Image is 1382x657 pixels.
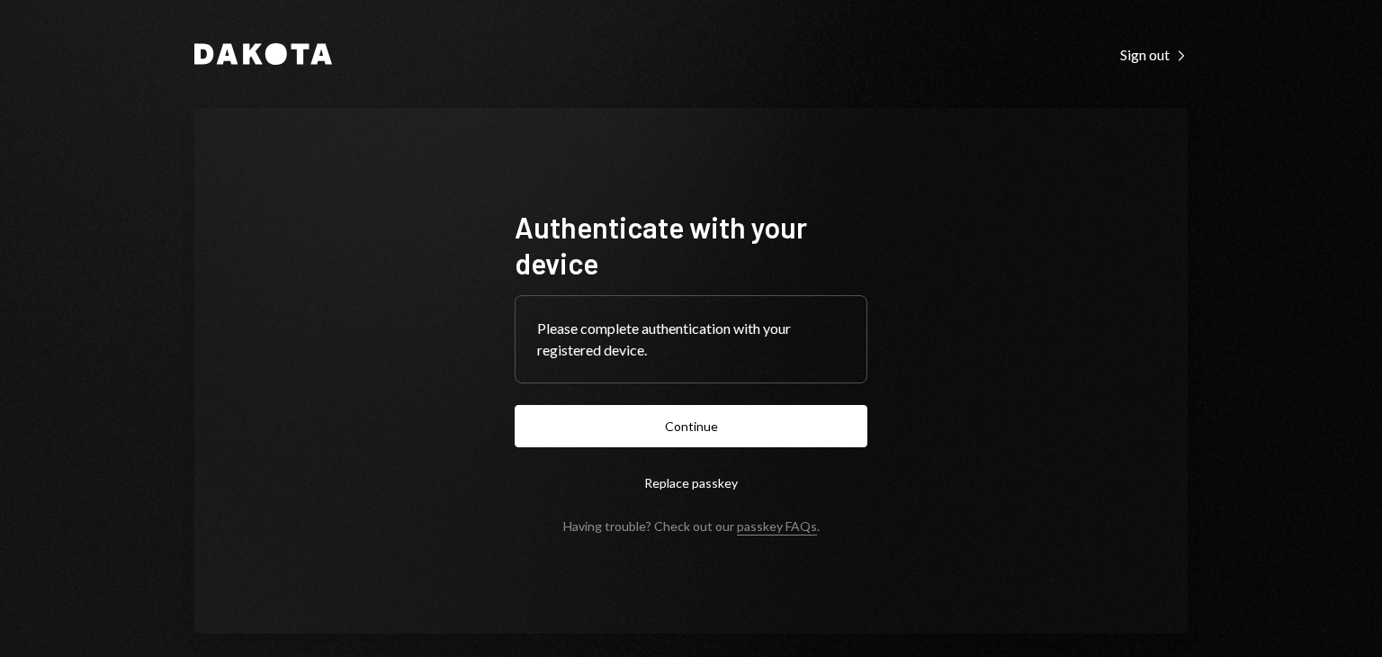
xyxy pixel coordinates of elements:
[515,209,867,281] h1: Authenticate with your device
[1120,44,1188,64] a: Sign out
[515,405,867,447] button: Continue
[515,462,867,504] button: Replace passkey
[1120,46,1188,64] div: Sign out
[563,518,820,534] div: Having trouble? Check out our .
[737,518,817,535] a: passkey FAQs
[537,318,845,361] div: Please complete authentication with your registered device.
